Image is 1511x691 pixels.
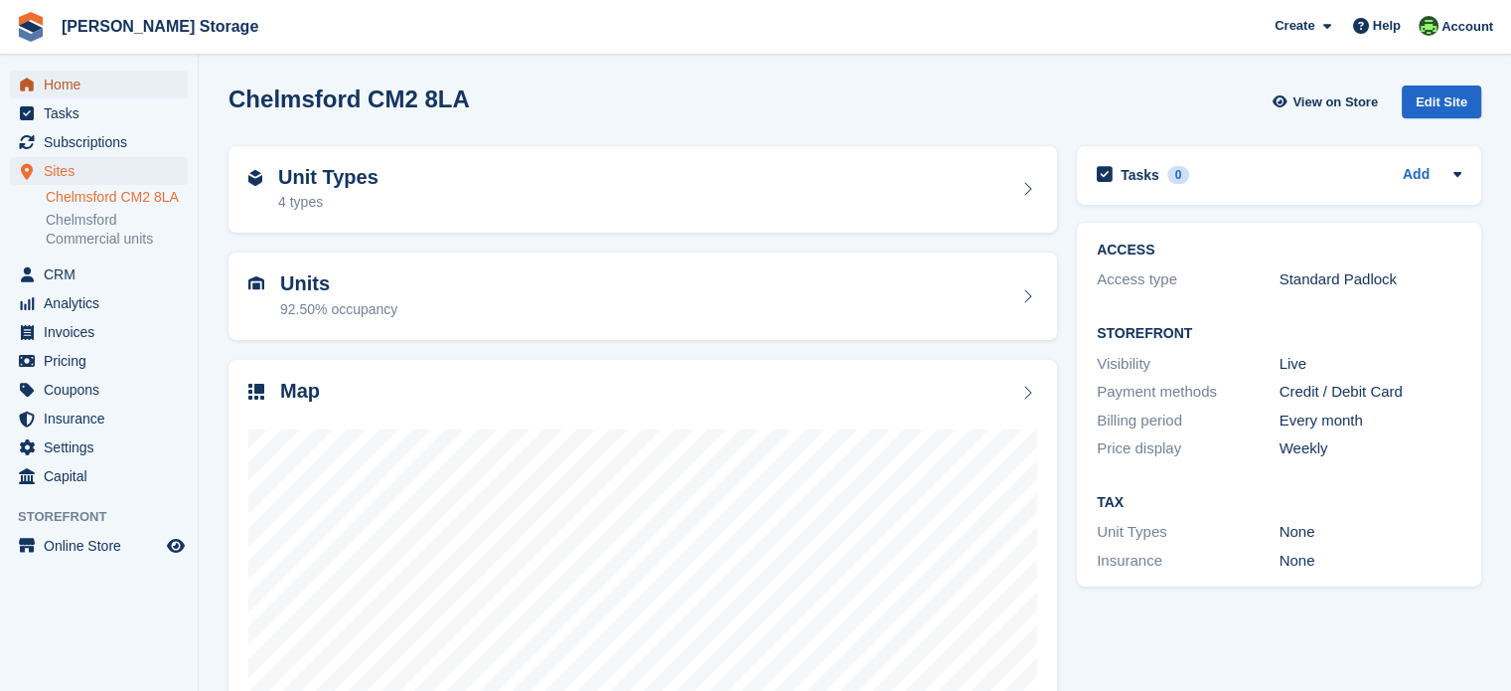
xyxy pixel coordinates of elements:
[44,260,163,288] span: CRM
[44,71,163,98] span: Home
[44,405,163,432] span: Insurance
[1280,550,1462,573] div: None
[10,347,188,375] a: menu
[44,128,163,156] span: Subscriptions
[1373,16,1401,36] span: Help
[1402,86,1481,126] a: Edit Site
[10,376,188,404] a: menu
[1097,521,1280,544] div: Unit Types
[10,462,188,490] a: menu
[10,71,188,98] a: menu
[44,289,163,317] span: Analytics
[228,253,1057,340] a: Units 92.50% occupancy
[10,99,188,127] a: menu
[10,318,188,346] a: menu
[1280,437,1462,460] div: Weekly
[228,146,1057,234] a: Unit Types 4 types
[1097,353,1280,376] div: Visibility
[278,192,378,213] div: 4 types
[280,272,397,295] h2: Units
[10,433,188,461] a: menu
[54,10,266,43] a: [PERSON_NAME] Storage
[248,384,264,400] img: map-icn-33ee37083ee616e46c38cad1a60f524a97daa1e2b2c8c0bc3eb3415660979fc1.svg
[10,405,188,432] a: menu
[1419,16,1438,36] img: Thomas Frary
[1403,164,1430,187] a: Add
[1270,86,1386,118] a: View on Store
[278,166,378,189] h2: Unit Types
[164,534,188,558] a: Preview store
[44,157,163,185] span: Sites
[10,289,188,317] a: menu
[1097,410,1280,432] div: Billing period
[44,376,163,404] span: Coupons
[1441,17,1493,37] span: Account
[1280,521,1462,544] div: None
[10,157,188,185] a: menu
[1280,410,1462,432] div: Every month
[248,170,262,186] img: unit-type-icn-2b2737a686de81e16bb02015468b77c625bbabd49415b5ef34ead5e3b44a266d.svg
[280,380,320,403] h2: Map
[1167,166,1190,184] div: 0
[44,433,163,461] span: Settings
[1097,437,1280,460] div: Price display
[1280,353,1462,376] div: Live
[280,299,397,320] div: 92.50% occupancy
[1097,326,1461,342] h2: Storefront
[10,128,188,156] a: menu
[44,532,163,560] span: Online Store
[16,12,46,42] img: stora-icon-8386f47178a22dfd0bd8f6a31ec36ba5ce8667c1dd55bd0f319d3a0aa187defe.svg
[1402,86,1481,118] div: Edit Site
[228,86,470,112] h2: Chelmsford CM2 8LA
[44,347,163,375] span: Pricing
[1275,16,1314,36] span: Create
[1097,495,1461,511] h2: Tax
[10,260,188,288] a: menu
[1121,166,1159,184] h2: Tasks
[46,211,188,249] a: Chelmsford Commercial units
[44,462,163,490] span: Capital
[1292,92,1378,112] span: View on Store
[10,532,188,560] a: menu
[1280,381,1462,404] div: Credit / Debit Card
[1097,243,1461,259] h2: ACCESS
[1097,268,1280,291] div: Access type
[248,276,264,290] img: unit-icn-7be61d7bf1b0ce9d3e12c5938cc71ed9869f7b940bace4675aadf7bd6d80202e.svg
[18,507,198,527] span: Storefront
[46,188,188,207] a: Chelmsford CM2 8LA
[1280,268,1462,291] div: Standard Padlock
[44,99,163,127] span: Tasks
[1097,381,1280,404] div: Payment methods
[44,318,163,346] span: Invoices
[1097,550,1280,573] div: Insurance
